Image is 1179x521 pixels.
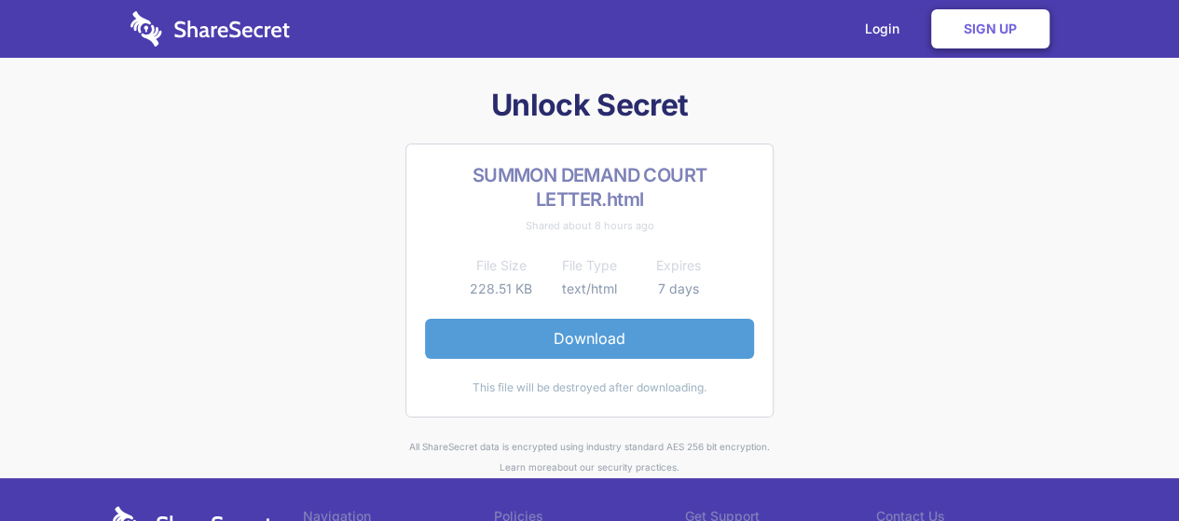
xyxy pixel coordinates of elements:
[130,11,290,47] img: logo-wordmark-white-trans-d4663122ce5f474addd5e946df7df03e33cb6a1c49d2221995e7729f52c070b2.svg
[545,254,634,277] th: File Type
[425,319,754,358] a: Download
[113,86,1067,125] h1: Unlock Secret
[1086,428,1157,499] iframe: Drift Widget Chat Controller
[457,254,545,277] th: File Size
[634,254,722,277] th: Expires
[425,377,754,398] div: This file will be destroyed after downloading.
[931,9,1049,48] a: Sign Up
[634,278,722,300] td: 7 days
[425,163,754,212] h2: SUMMON DEMAND COURT LETTER.html
[113,436,1067,478] div: All ShareSecret data is encrypted using industry standard AES 256 bit encryption. about our secur...
[500,461,552,473] a: Learn more
[425,215,754,236] div: Shared about 8 hours ago
[457,278,545,300] td: 228.51 KB
[545,278,634,300] td: text/html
